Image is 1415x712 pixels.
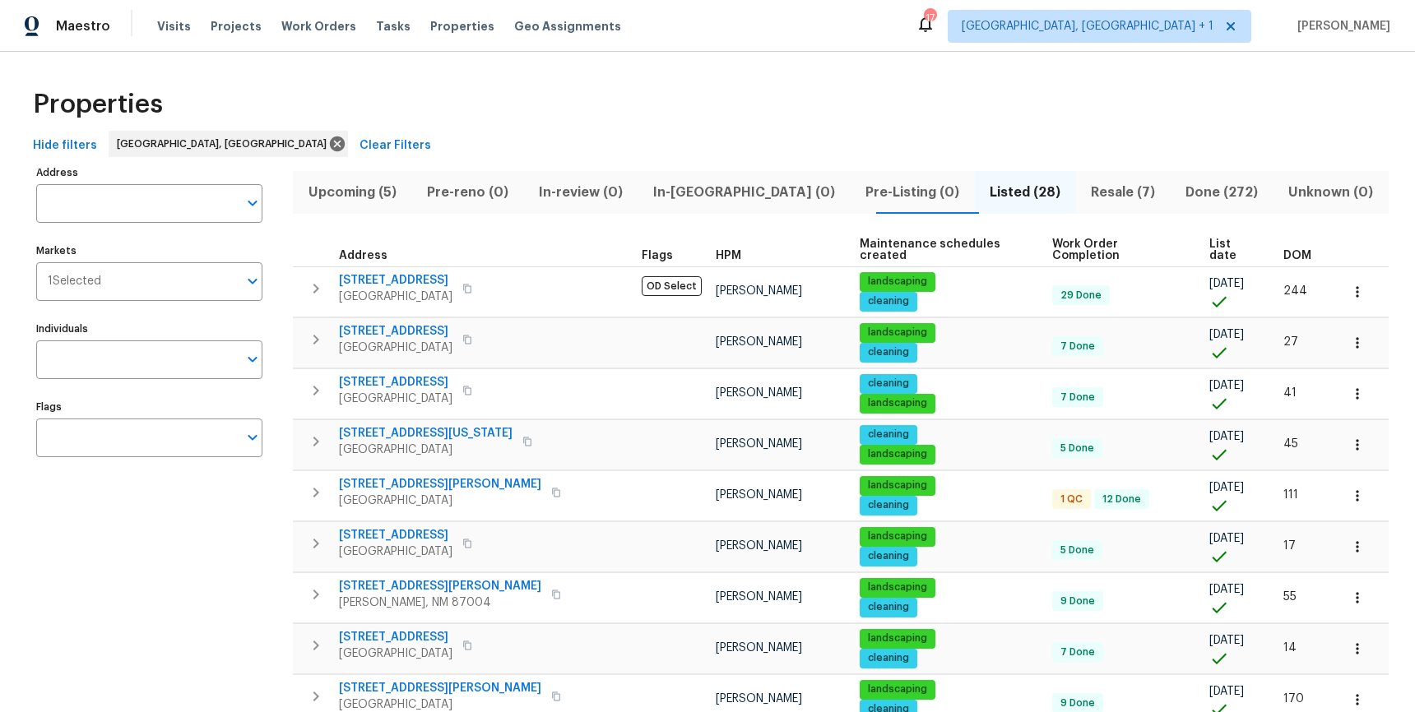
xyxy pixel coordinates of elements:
span: 29 Done [1054,289,1108,303]
span: [GEOGRAPHIC_DATA] [339,645,452,662]
span: [PERSON_NAME] [1291,18,1390,35]
span: Address [339,250,387,261]
span: 55 [1283,591,1297,603]
span: [PERSON_NAME] [716,693,802,705]
span: [PERSON_NAME] [716,540,802,552]
span: OD Select [642,276,702,296]
span: 27 [1283,336,1298,348]
span: 111 [1283,489,1298,501]
span: Upcoming (5) [303,181,401,204]
span: [PERSON_NAME], NM 87004 [339,594,541,611]
span: [DATE] [1209,686,1244,697]
span: [GEOGRAPHIC_DATA] [339,442,513,458]
span: Maestro [56,18,110,35]
span: [STREET_ADDRESS] [339,527,452,543]
span: [DATE] [1209,278,1244,289]
span: Pre-Listing (0) [860,181,964,204]
span: landscaping [861,275,934,289]
span: landscaping [861,529,934,543]
span: Geo Assignments [514,18,621,35]
span: cleaning [861,377,916,391]
span: [STREET_ADDRESS] [339,272,452,289]
span: [GEOGRAPHIC_DATA], [GEOGRAPHIC_DATA] [117,136,333,152]
span: [STREET_ADDRESS][PERSON_NAME] [339,578,541,594]
span: [STREET_ADDRESS] [339,374,452,391]
span: Listed (28) [985,181,1066,204]
span: 7 Done [1054,391,1102,405]
span: [DATE] [1209,482,1244,493]
span: 5 Done [1054,442,1101,455]
span: [PERSON_NAME] [716,489,802,501]
span: [DATE] [1209,635,1244,646]
span: Done (272) [1181,181,1264,204]
span: [PERSON_NAME] [716,387,802,399]
span: [GEOGRAPHIC_DATA] [339,391,452,407]
span: [PERSON_NAME] [716,336,802,348]
button: Open [241,270,264,293]
span: 9 Done [1054,594,1102,608]
span: cleaning [861,345,916,359]
label: Flags [36,402,262,412]
span: 14 [1283,642,1297,654]
span: In-[GEOGRAPHIC_DATA] (0) [647,181,840,204]
span: Maintenance schedules created [860,238,1024,261]
span: 9 Done [1054,696,1102,710]
span: landscaping [861,447,934,461]
span: landscaping [861,631,934,645]
span: DOM [1283,250,1311,261]
span: [STREET_ADDRESS][PERSON_NAME] [339,680,541,696]
span: List date [1209,238,1255,261]
span: HPM [716,250,741,261]
span: [PERSON_NAME] [716,642,802,654]
span: Unknown (0) [1283,181,1379,204]
span: cleaning [861,651,916,665]
span: [PERSON_NAME] [716,285,802,297]
span: Projects [211,18,262,35]
span: 1 Selected [48,275,101,289]
span: 17 [1283,540,1296,552]
span: Visits [157,18,191,35]
span: [GEOGRAPHIC_DATA], [GEOGRAPHIC_DATA] + 1 [962,18,1213,35]
span: [STREET_ADDRESS] [339,323,452,340]
span: [DATE] [1209,431,1244,442]
span: Flags [642,250,673,261]
span: cleaning [861,549,916,563]
span: 244 [1283,285,1307,297]
span: Properties [430,18,494,35]
span: [GEOGRAPHIC_DATA] [339,289,452,305]
span: 45 [1283,438,1298,450]
span: Work Order Completion [1052,238,1181,261]
span: Work Orders [281,18,356,35]
span: [DATE] [1209,584,1244,595]
span: [STREET_ADDRESS][PERSON_NAME] [339,476,541,492]
span: [DATE] [1209,329,1244,340]
span: Clear Filters [360,136,431,156]
span: landscaping [861,326,934,340]
label: Address [36,168,262,178]
button: Hide filters [26,131,104,161]
span: cleaning [861,498,916,512]
span: [GEOGRAPHIC_DATA] [339,543,452,560]
span: cleaning [861,428,916,442]
span: [DATE] [1209,533,1244,544]
span: [PERSON_NAME] [716,591,802,603]
button: Open [241,426,264,449]
span: [STREET_ADDRESS] [339,629,452,645]
span: [GEOGRAPHIC_DATA] [339,492,541,509]
span: In-review (0) [533,181,628,204]
label: Markets [36,246,262,256]
span: [PERSON_NAME] [716,438,802,450]
span: 1 QC [1054,492,1089,506]
span: 41 [1283,387,1297,399]
span: Tasks [376,21,411,32]
span: 5 Done [1054,543,1101,557]
label: Individuals [36,324,262,334]
span: [STREET_ADDRESS][US_STATE] [339,425,513,442]
button: Open [241,192,264,215]
span: landscaping [861,682,934,696]
span: 12 Done [1096,492,1148,506]
span: 7 Done [1054,340,1102,354]
div: 17 [924,10,935,26]
span: landscaping [861,396,934,410]
button: Clear Filters [353,131,438,161]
